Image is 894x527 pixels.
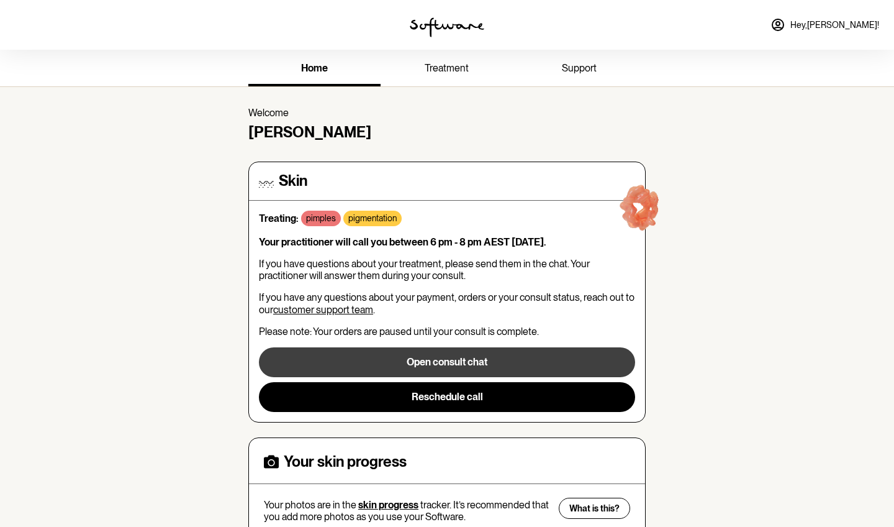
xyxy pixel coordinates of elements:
[248,124,646,142] h4: [PERSON_NAME]
[259,236,635,248] p: Your practitioner will call you between 6 pm - 8 pm AEST [DATE].
[790,20,879,30] span: Hey, [PERSON_NAME] !
[569,503,620,514] span: What is this?
[264,499,551,523] p: Your photos are in the tracker. It’s recommended that you add more photos as you use your Software.
[259,258,635,282] p: If you have questions about your treatment, please send them in the chat. Your practitioner will ...
[301,62,328,74] span: home
[248,107,646,119] p: Welcome
[279,172,307,190] h4: Skin
[559,498,630,519] button: What is this?
[412,391,483,403] span: Reschedule call
[259,326,635,337] p: Please note: Your orders are paused until your consult is complete.
[306,213,336,224] p: pimples
[601,172,680,251] img: red-blob.ee797e6f29be6228169e.gif
[358,499,418,511] span: skin progress
[259,291,635,315] p: If you have any questions about your payment, orders or your consult status, reach out to our .
[248,52,381,86] a: home
[513,52,646,86] a: support
[284,453,407,471] h4: Your skin progress
[259,347,635,377] button: Open consult chat
[259,213,299,224] strong: Treating:
[273,304,373,316] a: customer support team
[410,17,484,37] img: software logo
[562,62,597,74] span: support
[425,62,469,74] span: treatment
[763,10,887,40] a: Hey,[PERSON_NAME]!
[348,213,397,224] p: pigmentation
[381,52,513,86] a: treatment
[259,382,635,412] button: Reschedule call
